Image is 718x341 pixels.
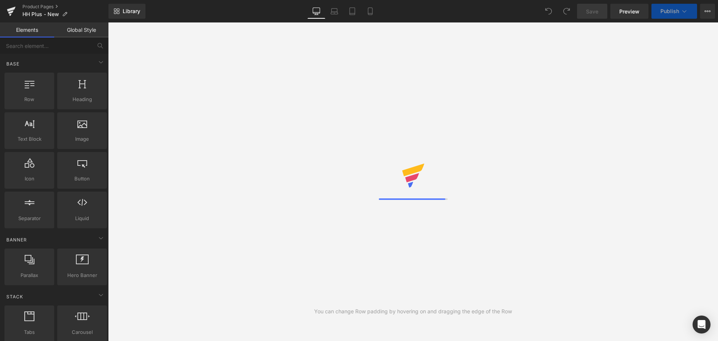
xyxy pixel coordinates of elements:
span: Button [59,175,105,183]
span: Heading [59,95,105,103]
button: More [700,4,715,19]
span: Icon [7,175,52,183]
span: Hero Banner [59,271,105,279]
a: Mobile [361,4,379,19]
span: Base [6,60,20,67]
span: Publish [660,8,679,14]
button: Redo [559,4,574,19]
a: Laptop [325,4,343,19]
a: Tablet [343,4,361,19]
span: Library [123,8,140,15]
button: Publish [651,4,697,19]
a: Product Pages [22,4,108,10]
a: New Library [108,4,145,19]
span: Stack [6,293,24,300]
span: Tabs [7,328,52,336]
a: Global Style [54,22,108,37]
span: Preview [619,7,639,15]
span: Image [59,135,105,143]
button: Undo [541,4,556,19]
span: Parallax [7,271,52,279]
span: Text Block [7,135,52,143]
span: HH Plus - New [22,11,59,17]
span: Save [586,7,598,15]
span: Carousel [59,328,105,336]
div: You can change Row padding by hovering on and dragging the edge of the Row [314,307,512,316]
div: Open Intercom Messenger [693,316,711,334]
span: Banner [6,236,28,243]
span: Liquid [59,214,105,222]
span: Row [7,95,52,103]
a: Preview [610,4,648,19]
span: Separator [7,214,52,222]
a: Desktop [307,4,325,19]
